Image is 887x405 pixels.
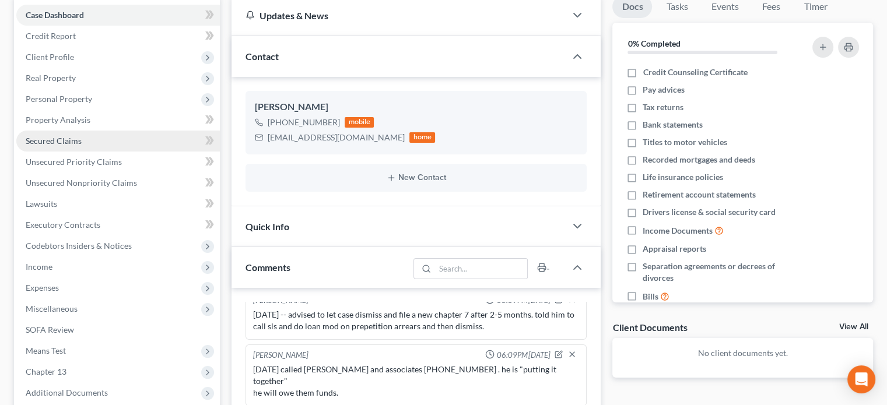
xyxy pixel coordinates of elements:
a: Executory Contracts [16,214,220,235]
span: Credit Counseling Certificate [643,66,747,78]
p: No client documents yet. [622,347,864,359]
span: Bank statements [643,119,703,131]
span: Life insurance policies [643,171,723,183]
span: Comments [246,262,290,273]
span: Client Profile [26,52,74,62]
a: Credit Report [16,26,220,47]
a: Case Dashboard [16,5,220,26]
span: Recorded mortgages and deeds [643,154,755,165]
div: home [409,132,435,143]
span: Chapter 13 [26,367,66,376]
span: Means Test [26,346,66,355]
span: Additional Documents [26,388,108,397]
span: Credit Report [26,31,76,41]
a: Property Analysis [16,110,220,131]
span: Personal Property [26,94,92,104]
span: Secured Claims [26,136,82,146]
span: Tax returns [643,101,683,113]
div: Updates & News [246,9,552,22]
span: Real Property [26,73,76,83]
div: mobile [345,117,374,128]
span: Unsecured Nonpriority Claims [26,178,137,188]
span: Property Analysis [26,115,90,125]
a: Lawsuits [16,193,220,214]
span: Retirement account statements [643,189,756,200]
a: Secured Claims [16,131,220,152]
span: Expenses [26,283,59,293]
span: Titles to motor vehicles [643,136,727,148]
span: Separation agreements or decrees of divorces [643,260,798,284]
span: Income [26,262,52,272]
a: View All [839,323,868,331]
div: [PERSON_NAME] [253,350,308,361]
span: Case Dashboard [26,10,84,20]
strong: 0% Completed [627,38,680,48]
span: Miscellaneous [26,304,78,314]
div: [PERSON_NAME] [255,100,577,114]
button: New Contact [255,173,577,182]
div: [PHONE_NUMBER] [268,117,340,128]
span: Executory Contracts [26,220,100,230]
span: Bills [643,291,658,302]
span: Income Documents [643,225,713,237]
span: Quick Info [246,221,289,232]
a: SOFA Review [16,319,220,340]
div: [EMAIL_ADDRESS][DOMAIN_NAME] [268,132,405,143]
span: Appraisal reports [643,243,706,255]
span: Drivers license & social security card [643,206,776,218]
span: Lawsuits [26,199,57,209]
input: Search... [435,259,528,279]
a: Unsecured Priority Claims [16,152,220,172]
span: Codebtors Insiders & Notices [26,241,132,251]
div: [DATE] -- advised to let case dismiss and file a new chapter 7 after 2-5 months. told him to call... [253,309,579,332]
div: [DATE] called [PERSON_NAME] and associates [PHONE_NUMBER] . he is "putting it together" he will o... [253,364,579,399]
span: 06:09PM[DATE] [497,350,550,361]
span: Pay advices [643,84,685,96]
div: Client Documents [612,321,687,333]
span: Unsecured Priority Claims [26,157,122,167]
a: Unsecured Nonpriority Claims [16,172,220,193]
span: Contact [246,51,279,62]
span: SOFA Review [26,325,74,334]
div: Open Intercom Messenger [847,365,875,393]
